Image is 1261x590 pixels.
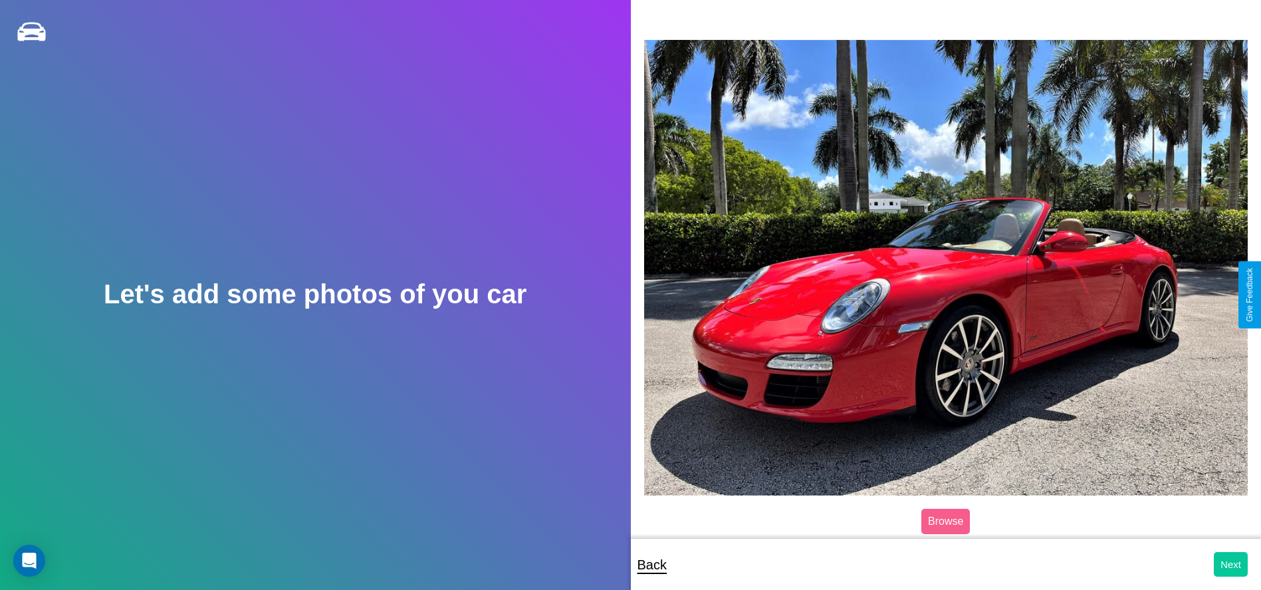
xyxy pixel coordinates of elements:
[637,553,667,577] p: Back
[1245,268,1254,322] div: Give Feedback
[921,509,970,534] label: Browse
[13,545,45,577] div: Open Intercom Messenger
[104,279,526,309] h2: Let's add some photos of you car
[1214,552,1248,577] button: Next
[644,40,1248,496] img: posted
